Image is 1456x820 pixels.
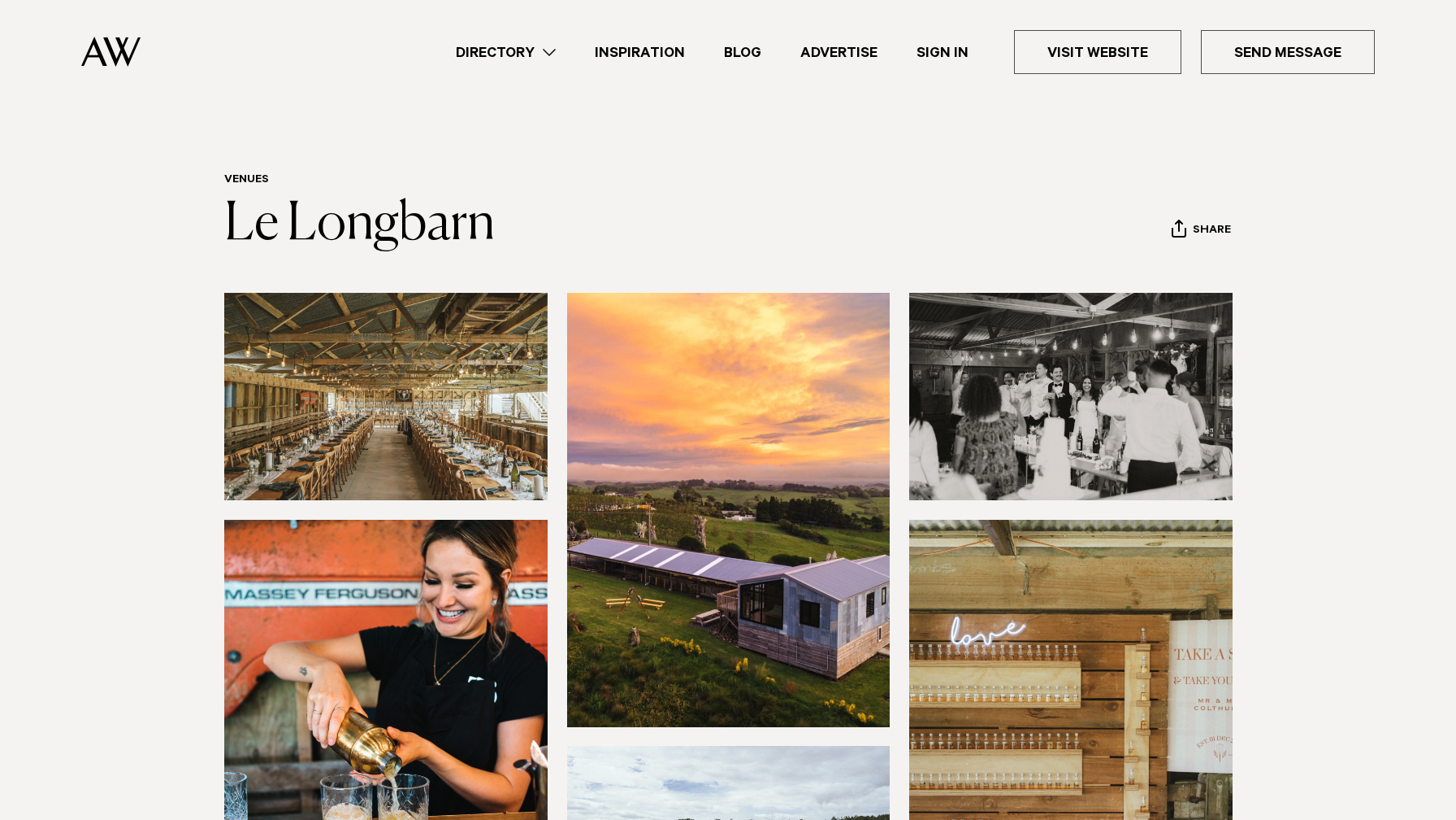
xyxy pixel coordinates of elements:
[897,41,988,63] a: Sign In
[1201,30,1375,74] a: Send Message
[81,37,141,67] img: Auckland Weddings Logo
[1193,224,1231,239] span: Share
[575,41,704,63] a: Inspiration
[224,174,269,187] a: Venues
[224,198,495,251] a: Le Longbarn
[781,41,897,63] a: Advertise
[704,41,781,63] a: Blog
[436,41,575,63] a: Directory
[1171,219,1232,243] button: Share
[1014,30,1181,74] a: Visit Website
